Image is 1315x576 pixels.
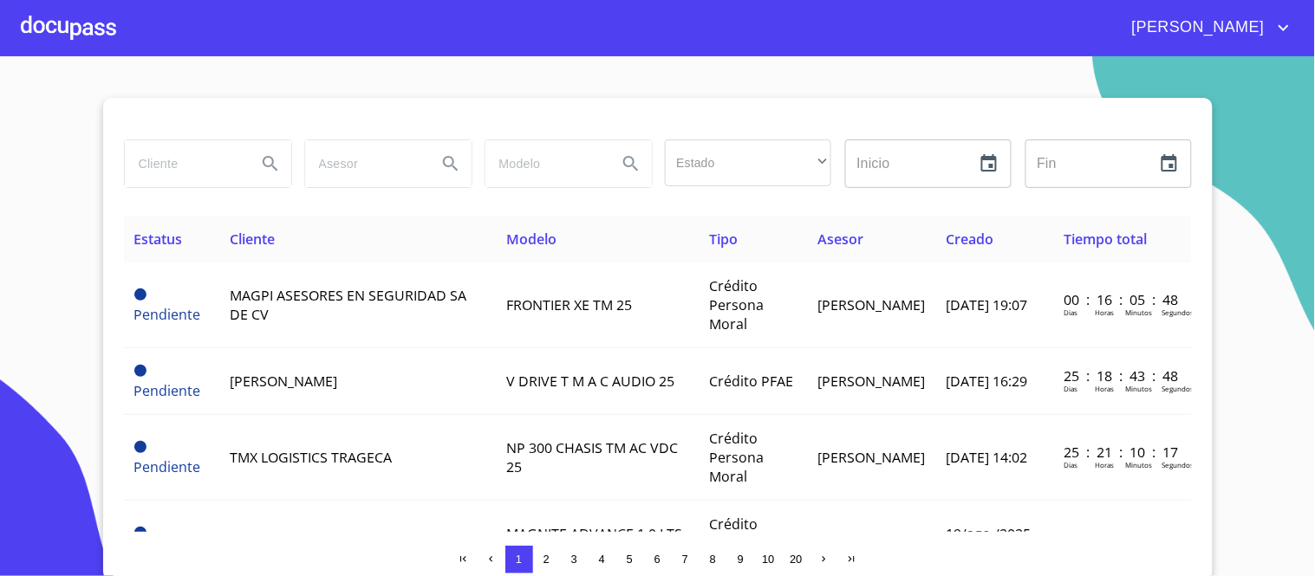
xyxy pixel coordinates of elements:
[610,143,652,184] button: Search
[1125,460,1152,469] p: Minutos
[1064,528,1181,547] p: 49 : 23 : 43 : 56
[230,230,275,249] span: Cliente
[817,295,925,314] span: [PERSON_NAME]
[230,286,466,324] span: MAGPI ASESORES EN SEGURIDAD SA DE CV
[672,546,700,573] button: 7
[727,546,755,573] button: 9
[682,553,688,566] span: 7
[250,143,291,184] button: Search
[599,553,605,566] span: 4
[230,448,392,467] span: TMX LOGISTICS TRAGECA
[644,546,672,573] button: 6
[506,524,682,562] span: MAGNITE ADVANCE 1 0 LTS CVT 25
[783,546,810,573] button: 20
[1162,460,1194,469] p: Segundos
[1064,366,1181,385] p: 25 : 18 : 43 : 48
[665,139,831,186] div: ​
[1125,307,1152,317] p: Minutos
[817,372,925,391] span: [PERSON_NAME]
[533,546,561,573] button: 2
[134,457,201,476] span: Pendiente
[946,295,1027,314] span: [DATE] 19:07
[709,230,738,249] span: Tipo
[1162,384,1194,393] p: Segundos
[790,553,802,566] span: 20
[544,553,550,566] span: 2
[1064,230,1147,249] span: Tiempo total
[1095,460,1114,469] p: Horas
[709,429,764,486] span: Crédito Persona Moral
[762,553,774,566] span: 10
[134,441,146,453] span: Pendiente
[654,553,661,566] span: 6
[571,553,577,566] span: 3
[709,276,764,333] span: Crédito Persona Moral
[946,524,1031,562] span: 19/ago./2025 11:29
[946,448,1027,467] span: [DATE] 14:02
[305,140,423,187] input: search
[1095,307,1114,317] p: Horas
[817,448,925,467] span: [PERSON_NAME]
[738,553,744,566] span: 9
[627,553,633,566] span: 5
[700,546,727,573] button: 8
[946,372,1027,391] span: [DATE] 16:29
[589,546,616,573] button: 4
[616,546,644,573] button: 5
[506,372,674,391] span: V DRIVE T M A C AUDIO 25
[506,295,632,314] span: FRONTIER XE TM 25
[506,438,678,476] span: NP 300 CHASIS TM AC VDC 25
[505,546,533,573] button: 1
[1095,384,1114,393] p: Horas
[1162,307,1194,317] p: Segundos
[134,288,146,301] span: Pendiente
[1064,460,1077,469] p: Dias
[134,527,146,539] span: Pendiente
[1119,14,1273,42] span: [PERSON_NAME]
[710,553,716,566] span: 8
[1064,384,1077,393] p: Dias
[561,546,589,573] button: 3
[709,372,793,391] span: Crédito PFAE
[485,140,603,187] input: search
[134,381,201,400] span: Pendiente
[134,365,146,377] span: Pendiente
[1119,14,1294,42] button: account of current user
[755,546,783,573] button: 10
[1064,290,1181,309] p: 00 : 16 : 05 : 48
[946,230,993,249] span: Creado
[125,140,243,187] input: search
[1064,307,1077,317] p: Dias
[1125,384,1152,393] p: Minutos
[817,230,863,249] span: Asesor
[709,515,764,572] span: Crédito Persona Física
[506,230,557,249] span: Modelo
[134,230,183,249] span: Estatus
[1064,443,1181,462] p: 25 : 21 : 10 : 17
[430,143,472,184] button: Search
[516,553,522,566] span: 1
[230,372,337,391] span: [PERSON_NAME]
[134,305,201,324] span: Pendiente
